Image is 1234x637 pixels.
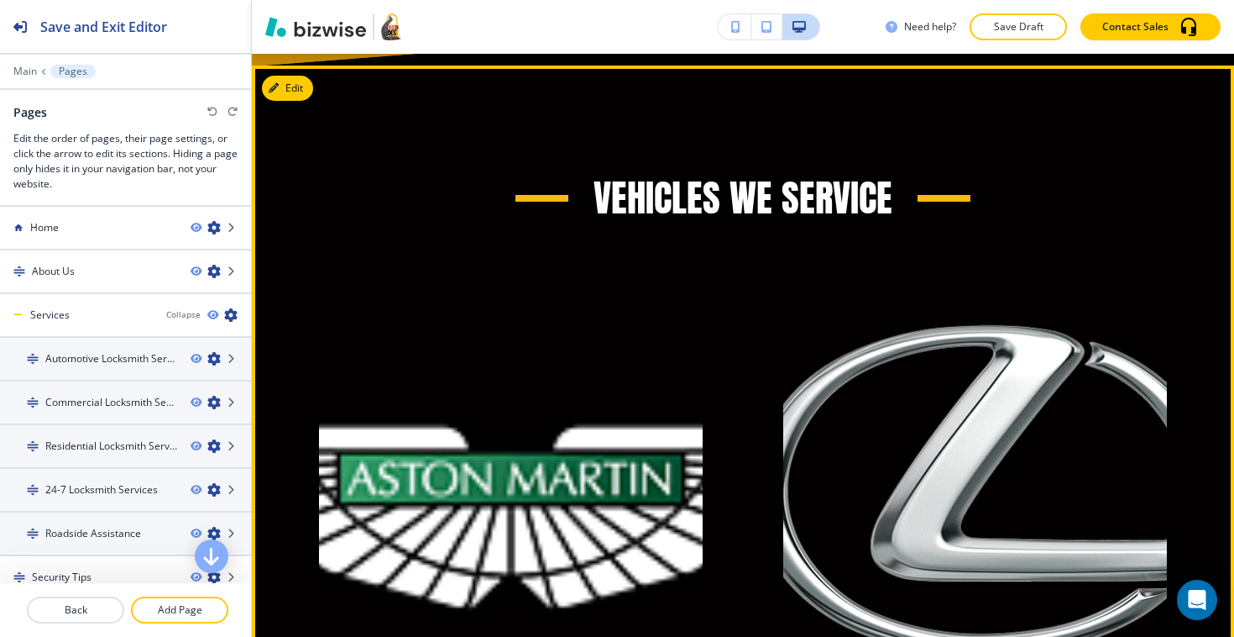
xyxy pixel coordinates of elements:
div: Open Intercom Messenger [1177,580,1217,620]
h4: Roadside Assistance [45,526,141,541]
img: Bizwise Logo [265,17,366,37]
h4: Home [30,220,59,235]
p: Back [29,603,123,618]
img: Drag [27,353,39,365]
img: Drag [27,484,39,496]
h4: Commercial Locksmith Services [45,395,177,410]
img: Drag [27,528,39,540]
img: Drag [13,266,25,277]
p: Contact Sales [1102,19,1169,34]
img: Drag [13,571,25,583]
h3: Edit the order of pages, their page settings, or click the arrow to edit its sections. Hiding a p... [13,131,238,192]
button: Pages [50,65,96,78]
h4: Residential Locksmith Services [45,439,177,454]
button: Edit [262,76,313,101]
p: Vehicles We Service [593,173,892,224]
button: Collapse [166,308,201,321]
h2: Pages [13,103,47,121]
button: Save Draft [970,13,1067,40]
h4: 24-7 Locksmith Services [45,482,158,497]
h3: Need help? [904,19,956,34]
p: Save Draft [991,19,1045,34]
h4: Automotive Locksmith Services [45,351,177,366]
h4: Services [30,308,70,323]
img: Drag [27,440,39,452]
p: Add Page [133,603,227,618]
button: Add Page [131,597,228,624]
button: Contact Sales [1080,13,1221,40]
img: Drag [27,397,39,408]
p: Pages [59,66,87,77]
h4: Security Tips [32,570,92,585]
button: Back [27,597,124,624]
h4: About Us [32,264,75,279]
img: Your Logo [381,13,401,40]
button: Main [13,66,37,77]
h2: Save and Exit Editor [40,17,167,37]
